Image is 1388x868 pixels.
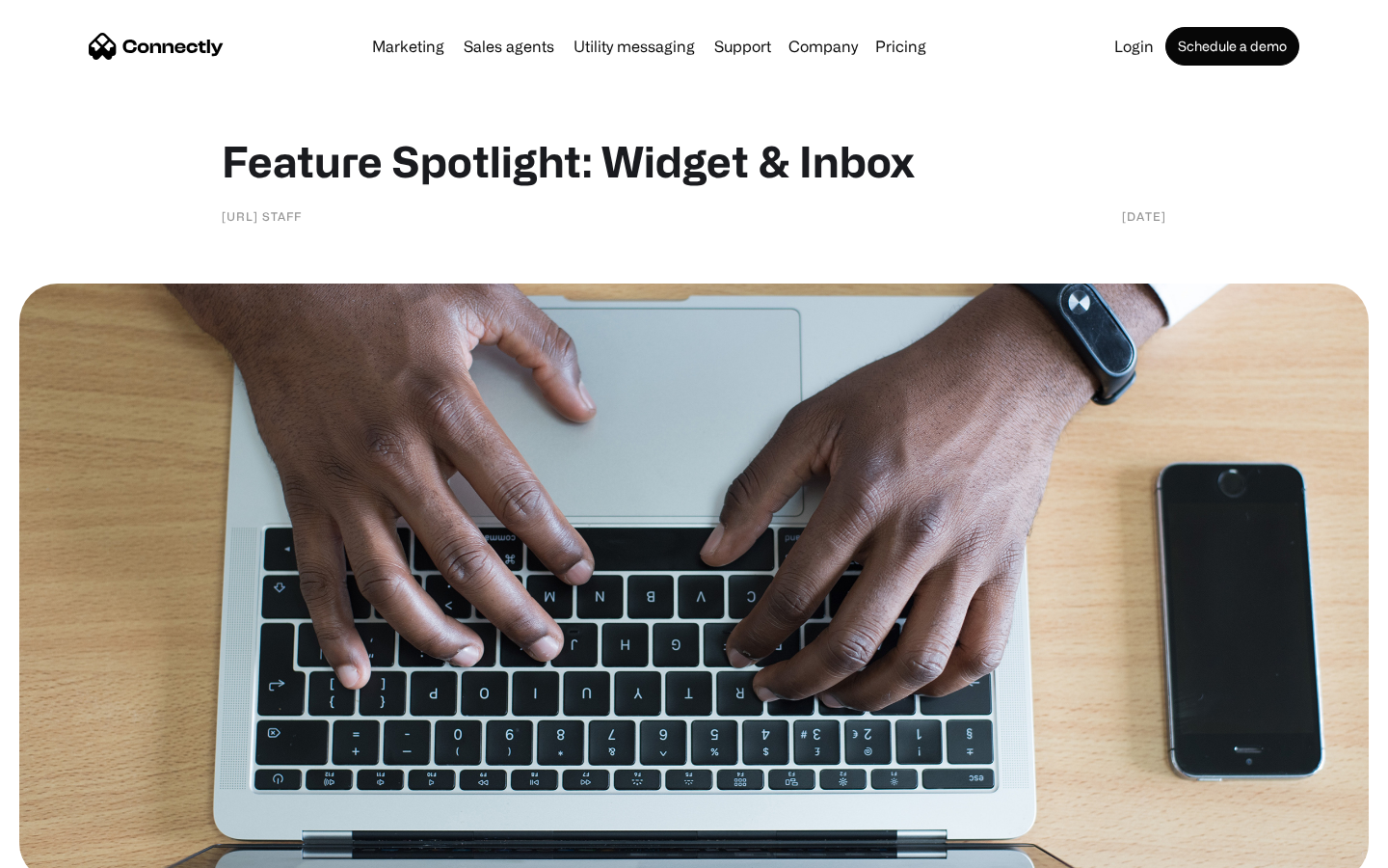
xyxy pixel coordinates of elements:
a: Login [1107,39,1161,54]
a: Sales agents [456,39,562,54]
ul: Language list [39,834,116,861]
a: Utility messaging [566,39,703,54]
div: [URL] staff [222,206,302,226]
a: Marketing [364,39,452,54]
a: Pricing [867,39,934,54]
h1: Feature Spotlight: Widget & Inbox [222,135,1166,187]
a: Support [707,39,779,54]
aside: Language selected: English [19,834,116,861]
div: Company [788,33,858,60]
a: Schedule a demo [1165,27,1299,66]
div: [DATE] [1122,206,1166,226]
